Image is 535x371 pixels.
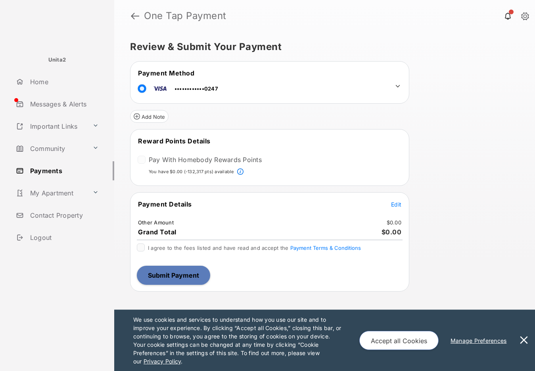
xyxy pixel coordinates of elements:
span: Grand Total [138,228,176,236]
span: ••••••••••••0247 [174,85,218,92]
h5: Review & Submit Your Payment [130,42,513,52]
span: Payment Details [138,200,192,208]
a: Contact Property [13,206,114,225]
button: Edit [391,200,401,208]
span: $0.00 [382,228,402,236]
button: Accept all Cookies [359,331,439,350]
span: Payment Method [138,69,194,77]
p: Unita2 [48,56,66,64]
button: I agree to the fees listed and have read and accept the [290,245,361,251]
a: Messages & Alerts [13,95,114,114]
a: Important Links [13,117,89,136]
p: We use cookies and services to understand how you use our site and to improve your experience. By... [133,315,343,365]
td: Other Amount [138,219,174,226]
strong: One Tap Payment [144,11,226,21]
span: Edit [391,201,401,208]
a: Home [13,72,114,91]
p: You have $0.00 (-132,317 pts) available [149,168,234,175]
u: Privacy Policy [144,358,181,365]
td: $0.00 [386,219,402,226]
span: Reward Points Details [138,137,211,145]
a: Payments [13,161,114,180]
button: Add Note [130,110,169,123]
a: Logout [13,228,114,247]
label: Pay With Homebody Rewards Points [149,156,262,164]
a: Community [13,139,89,158]
u: Manage Preferences [451,337,510,344]
span: I agree to the fees listed and have read and accept the [148,245,361,251]
button: Submit Payment [137,266,210,285]
a: My Apartment [13,184,89,203]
